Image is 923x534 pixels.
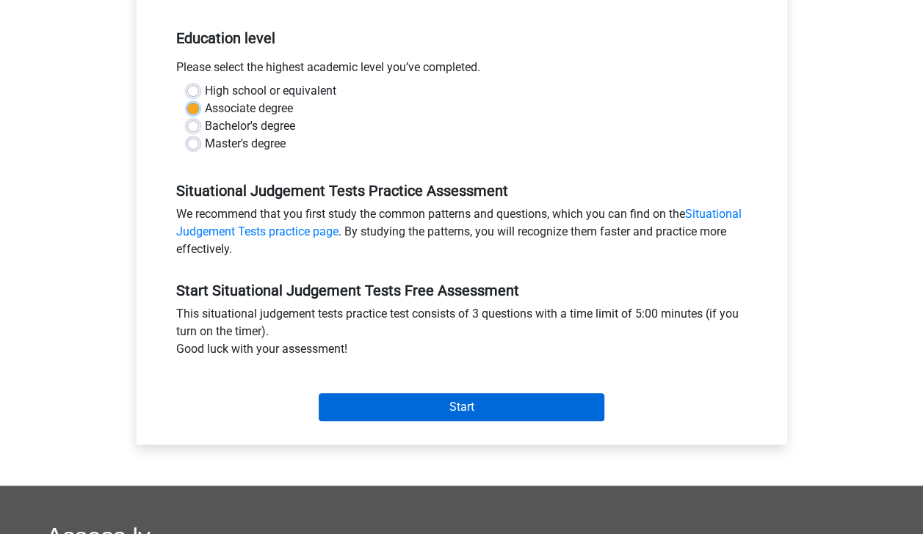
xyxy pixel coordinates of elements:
div: Please select the highest academic level you’ve completed. [165,59,759,82]
h5: Education level [176,23,748,53]
input: Start [319,393,604,421]
div: We recommend that you first study the common patterns and questions, which you can find on the . ... [165,205,759,264]
h5: Start Situational Judgement Tests Free Assessment [176,282,748,299]
label: Bachelor's degree [205,117,295,135]
label: Associate degree [205,100,293,117]
div: This situational judgement tests practice test consists of 3 questions with a time limit of 5:00 ... [165,305,759,364]
label: Master's degree [205,135,286,153]
label: High school or equivalent [205,82,336,100]
h5: Situational Judgement Tests Practice Assessment [176,182,748,200]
